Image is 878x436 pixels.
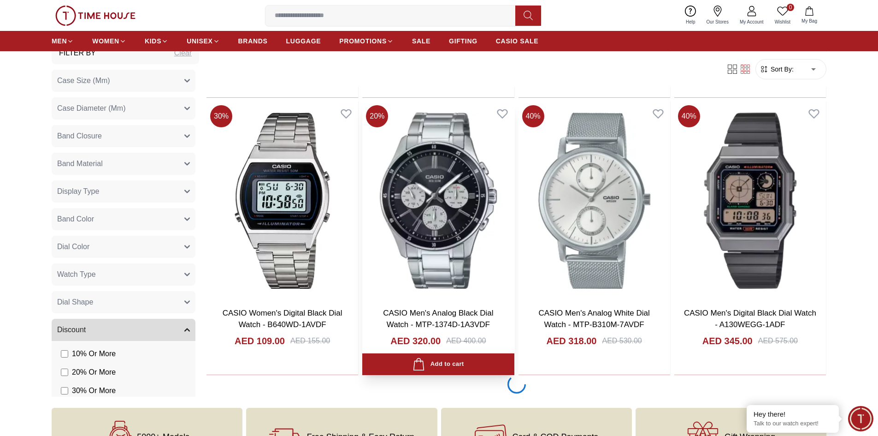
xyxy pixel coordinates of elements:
[57,103,125,114] span: Case Diameter (Mm)
[52,291,195,313] button: Dial Shape
[145,33,168,49] a: KIDS
[57,241,89,252] span: Dial Color
[52,319,195,341] button: Discount
[206,102,358,300] img: CASIO Women's Digital Black Dial Watch - B640WD-1AVDF
[678,105,700,127] span: 40 %
[52,180,195,203] button: Display Type
[771,18,794,25] span: Wishlist
[703,18,732,25] span: Our Stores
[758,335,798,346] div: AED 575.00
[796,5,823,26] button: My Bag
[55,6,136,26] img: ...
[174,48,192,59] div: Clear
[57,158,103,169] span: Band Material
[522,105,544,127] span: 40 %
[383,309,493,329] a: CASIO Men's Analog Black Dial Watch - MTP-1374D-1A3VDF
[72,348,116,359] span: 10 % Or More
[52,70,195,92] button: Case Size (Mm)
[449,36,477,46] span: GIFTING
[52,208,195,230] button: Band Color
[52,33,74,49] a: MEN
[769,65,794,74] span: Sort By:
[210,105,232,127] span: 30 %
[754,410,832,419] div: Hey there!
[72,385,116,396] span: 30 % Or More
[769,4,796,27] a: 0Wishlist
[286,33,321,49] a: LUGGAGE
[72,367,116,378] span: 20 % Or More
[52,236,195,258] button: Dial Color
[290,335,330,346] div: AED 155.00
[57,131,102,142] span: Band Closure
[362,353,514,375] button: Add to cart
[682,18,699,25] span: Help
[446,335,486,346] div: AED 400.00
[736,18,767,25] span: My Account
[339,36,387,46] span: PROMOTIONS
[57,324,86,335] span: Discount
[52,97,195,119] button: Case Diameter (Mm)
[57,297,93,308] span: Dial Shape
[848,406,873,431] div: Chat Widget
[286,36,321,46] span: LUGGAGE
[235,334,285,347] h4: AED 109.00
[61,350,68,358] input: 10% Or More
[538,309,649,329] a: CASIO Men's Analog White Dial Watch - MTP-B310M-7AVDF
[680,4,701,27] a: Help
[57,75,110,86] span: Case Size (Mm)
[547,334,597,347] h4: AED 318.00
[59,48,96,59] h3: Filter By
[187,36,212,46] span: UNISEX
[92,36,119,46] span: WOMEN
[412,36,430,46] span: SALE
[238,33,268,49] a: BRANDS
[57,269,96,280] span: Watch Type
[412,358,464,370] div: Add to cart
[57,214,94,225] span: Band Color
[52,36,67,46] span: MEN
[760,65,794,74] button: Sort By:
[684,309,816,329] a: CASIO Men's Digital Black Dial Watch - A130WEGG-1ADF
[61,387,68,394] input: 30% Or More
[496,36,539,46] span: CASIO SALE
[57,186,99,197] span: Display Type
[412,33,430,49] a: SALE
[754,420,832,428] p: Talk to our watch expert!
[674,102,826,300] img: CASIO Men's Digital Black Dial Watch - A130WEGG-1ADF
[238,36,268,46] span: BRANDS
[52,263,195,286] button: Watch Type
[390,334,441,347] h4: AED 320.00
[702,334,753,347] h4: AED 345.00
[187,33,219,49] a: UNISEX
[145,36,161,46] span: KIDS
[602,335,642,346] div: AED 530.00
[798,18,821,24] span: My Bag
[362,102,514,300] img: CASIO Men's Analog Black Dial Watch - MTP-1374D-1A3VDF
[496,33,539,49] a: CASIO SALE
[366,105,388,127] span: 20 %
[519,102,670,300] img: CASIO Men's Analog White Dial Watch - MTP-B310M-7AVDF
[223,309,342,329] a: CASIO Women's Digital Black Dial Watch - B640WD-1AVDF
[52,125,195,147] button: Band Closure
[701,4,734,27] a: Our Stores
[449,33,477,49] a: GIFTING
[61,369,68,376] input: 20% Or More
[52,153,195,175] button: Band Material
[92,33,126,49] a: WOMEN
[787,4,794,11] span: 0
[339,33,394,49] a: PROMOTIONS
